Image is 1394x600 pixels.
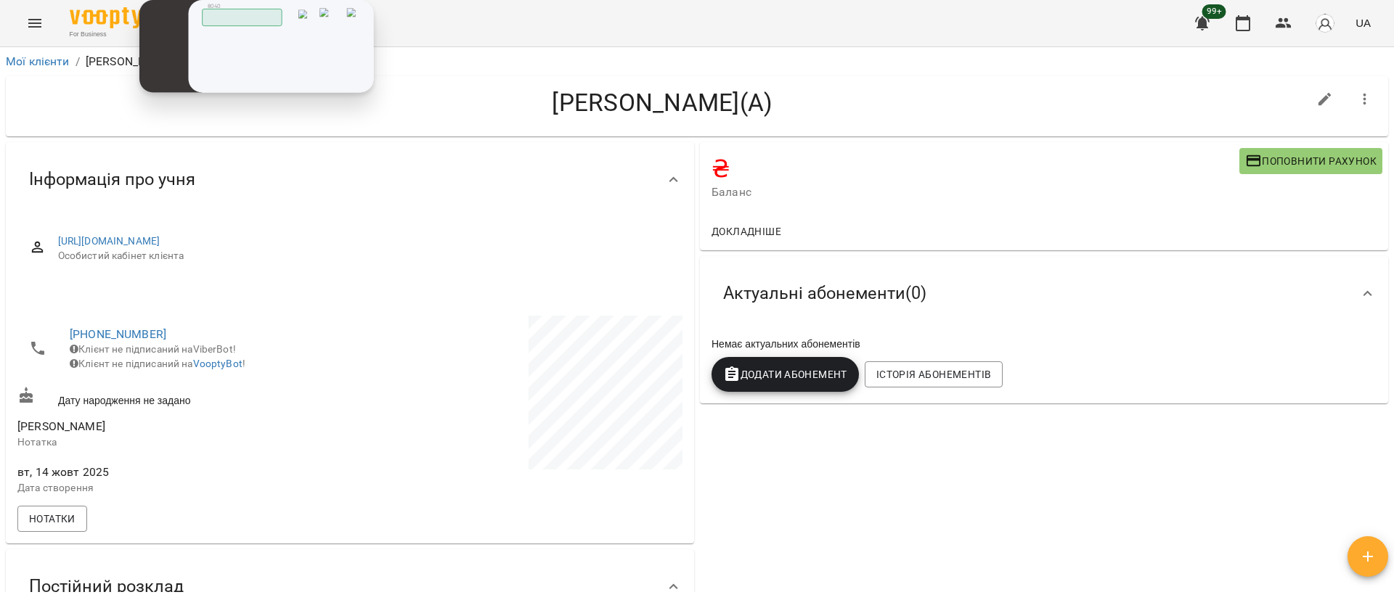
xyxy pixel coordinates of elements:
span: Нотатки [29,510,76,527]
img: Voopty Logo [70,7,142,28]
img: avatar_s.png [1315,13,1335,33]
span: UA [1356,15,1371,30]
span: Особистий кабінет клієнта [58,249,671,263]
span: Інформація про учня [29,168,195,191]
button: Menu [17,6,52,41]
div: Інформація про учня [6,142,694,217]
span: Актуальні абонементи ( 0 ) [723,282,926,305]
span: Баланс [712,184,1239,201]
button: Історія абонементів [865,361,1003,387]
span: 99+ [1202,4,1226,19]
a: [PHONE_NUMBER] [70,327,166,341]
button: Докладніше [706,218,787,244]
span: Поповнити рахунок [1245,152,1377,170]
span: [PERSON_NAME] [17,419,105,433]
a: Мої клієнти [6,54,70,68]
a: [URL][DOMAIN_NAME] [58,235,160,247]
p: Дата створення [17,481,347,496]
h4: [PERSON_NAME](А) [17,88,1308,118]
a: VooptyBot [193,358,242,369]
span: Докладніше [712,223,781,240]
div: Дату народження не задано [15,384,350,411]
button: UA [1350,9,1377,36]
div: Актуальні абонементи(0) [700,256,1388,331]
div: Немає актуальних абонементів [709,334,1379,354]
p: [PERSON_NAME](А) [86,53,188,70]
button: Поповнити рахунок [1239,148,1382,174]
span: Історія абонементів [876,366,991,383]
button: Нотатки [17,506,87,532]
p: Нотатка [17,435,347,450]
span: Постійний розклад [29,575,184,598]
li: / [76,53,80,70]
span: Клієнт не підписаний на ViberBot! [70,343,236,355]
span: For Business [70,30,142,39]
button: Додати Абонемент [712,357,859,392]
span: Клієнт не підписаний на ! [70,358,245,369]
span: вт, 14 жовт 2025 [17,464,347,481]
h4: ₴ [712,154,1239,184]
span: Додати Абонемент [723,366,847,383]
nav: breadcrumb [6,53,1388,70]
